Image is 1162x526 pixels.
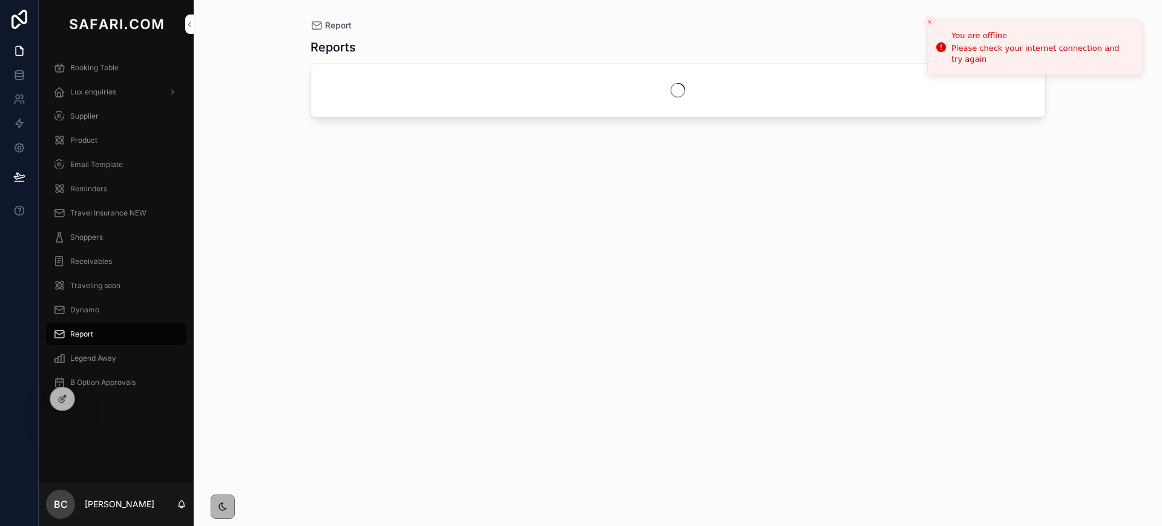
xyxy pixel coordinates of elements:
[46,154,186,176] a: Email Template
[70,184,107,194] span: Reminders
[70,329,93,339] span: Report
[46,81,186,103] a: Lux enquiries
[70,111,99,121] span: Supplier
[325,19,352,31] span: Report
[46,347,186,369] a: Legend Away
[46,202,186,224] a: Travel Insurance NEW
[46,105,186,127] a: Supplier
[46,299,186,321] a: Dynamo
[70,63,119,73] span: Booking Table
[951,30,1132,42] div: You are offline
[70,160,123,169] span: Email Template
[70,87,116,97] span: Lux enquiries
[46,130,186,151] a: Product
[46,251,186,272] a: Receivables
[39,48,194,409] div: scrollable content
[310,39,356,56] h1: Reports
[46,226,186,248] a: Shoppers
[70,281,120,291] span: Traveling soon
[70,257,112,266] span: Receivables
[70,232,103,242] span: Shoppers
[70,136,97,145] span: Product
[54,497,68,511] span: BC
[70,208,146,218] span: Travel Insurance NEW
[46,372,186,393] a: B Option Approvals
[46,57,186,79] a: Booking Table
[310,19,352,31] a: Report
[46,323,186,345] a: Report
[70,378,136,387] span: B Option Approvals
[951,43,1132,65] div: Please check your internet connection and try again
[67,15,166,34] img: App logo
[85,498,154,510] p: [PERSON_NAME]
[70,353,116,363] span: Legend Away
[46,275,186,297] a: Traveling soon
[70,305,99,315] span: Dynamo
[46,178,186,200] a: Reminders
[924,16,936,28] button: Close toast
